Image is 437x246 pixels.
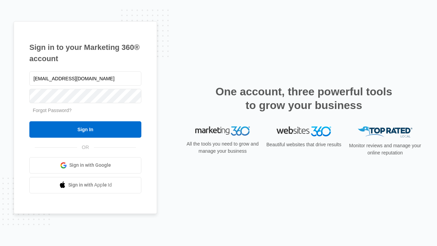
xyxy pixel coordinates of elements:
[213,85,394,112] h2: One account, three powerful tools to grow your business
[184,140,261,155] p: All the tools you need to grow and manage your business
[277,126,331,136] img: Websites 360
[358,126,412,138] img: Top Rated Local
[347,142,423,156] p: Monitor reviews and manage your online reputation
[29,157,141,174] a: Sign in with Google
[77,144,94,151] span: OR
[68,181,112,189] span: Sign in with Apple Id
[29,177,141,193] a: Sign in with Apple Id
[266,141,342,148] p: Beautiful websites that drive results
[29,121,141,138] input: Sign In
[195,126,250,136] img: Marketing 360
[69,162,111,169] span: Sign in with Google
[29,71,141,86] input: Email
[33,108,72,113] a: Forgot Password?
[29,42,141,64] h1: Sign in to your Marketing 360® account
